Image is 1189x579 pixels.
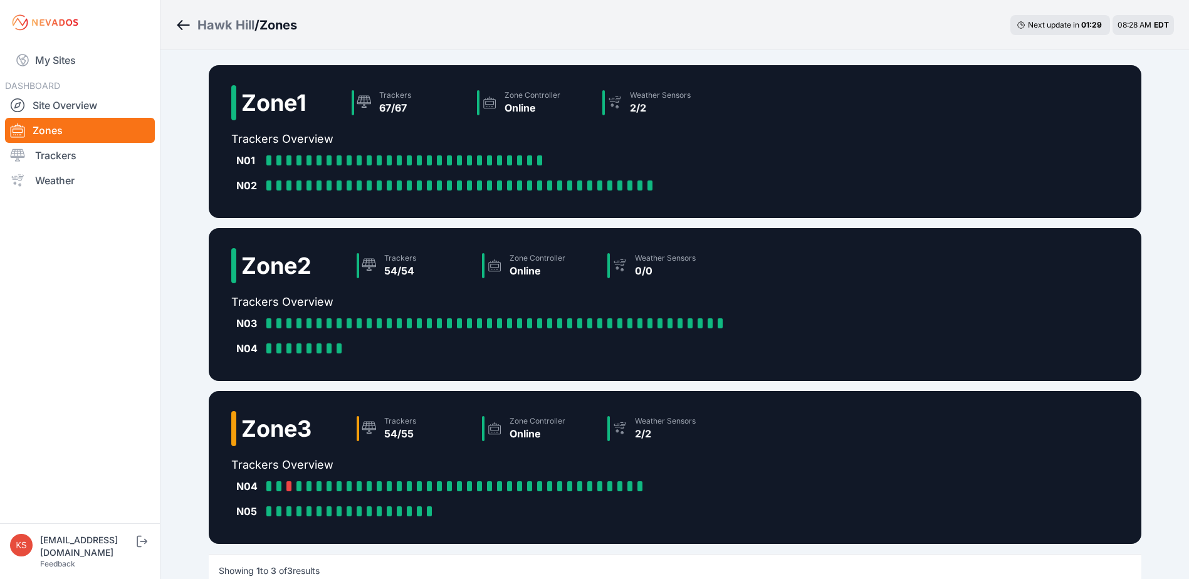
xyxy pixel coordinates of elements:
a: My Sites [5,45,155,75]
div: Weather Sensors [635,253,696,263]
span: Next update in [1028,20,1079,29]
span: 1 [256,565,260,576]
div: Zone Controller [505,90,560,100]
div: 67/67 [379,100,411,115]
div: Trackers [384,416,416,426]
h2: Zone 1 [241,90,306,115]
div: 54/54 [384,263,416,278]
a: Zones [5,118,155,143]
a: Weather Sensors2/2 [597,85,723,120]
div: N02 [236,178,261,193]
a: Weather Sensors2/2 [602,411,728,446]
div: Zone Controller [510,416,565,426]
p: Showing to of results [219,565,320,577]
div: Online [505,100,560,115]
div: 54/55 [384,426,416,441]
div: N03 [236,316,261,331]
span: / [254,16,259,34]
a: Weather Sensors0/0 [602,248,728,283]
div: Trackers [384,253,416,263]
div: Online [510,263,565,278]
div: [EMAIL_ADDRESS][DOMAIN_NAME] [40,534,134,559]
div: 0/0 [635,263,696,278]
a: Trackers54/55 [352,411,477,446]
h2: Trackers Overview [231,293,733,311]
div: 2/2 [630,100,691,115]
div: Weather Sensors [630,90,691,100]
nav: Breadcrumb [175,9,297,41]
div: N04 [236,341,261,356]
h2: Zone 3 [241,416,312,441]
h2: Trackers Overview [231,456,728,474]
a: Weather [5,168,155,193]
div: 2/2 [635,426,696,441]
h2: Trackers Overview [231,130,723,148]
span: DASHBOARD [5,80,60,91]
div: Trackers [379,90,411,100]
div: Online [510,426,565,441]
span: 08:28 AM [1118,20,1151,29]
h3: Zones [259,16,297,34]
a: Trackers54/54 [352,248,477,283]
div: N05 [236,504,261,519]
h2: Zone 2 [241,253,312,278]
div: Weather Sensors [635,416,696,426]
a: Trackers [5,143,155,168]
a: Feedback [40,559,75,568]
div: 01 : 29 [1081,20,1104,30]
div: N01 [236,153,261,168]
a: Site Overview [5,93,155,118]
span: 3 [287,565,293,576]
span: EDT [1154,20,1169,29]
div: N04 [236,479,261,494]
span: 3 [271,565,276,576]
img: ksmart@nexamp.com [10,534,33,556]
a: Trackers67/67 [347,85,472,120]
img: Nevados [10,13,80,33]
div: Zone Controller [510,253,565,263]
a: Hawk Hill [197,16,254,34]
